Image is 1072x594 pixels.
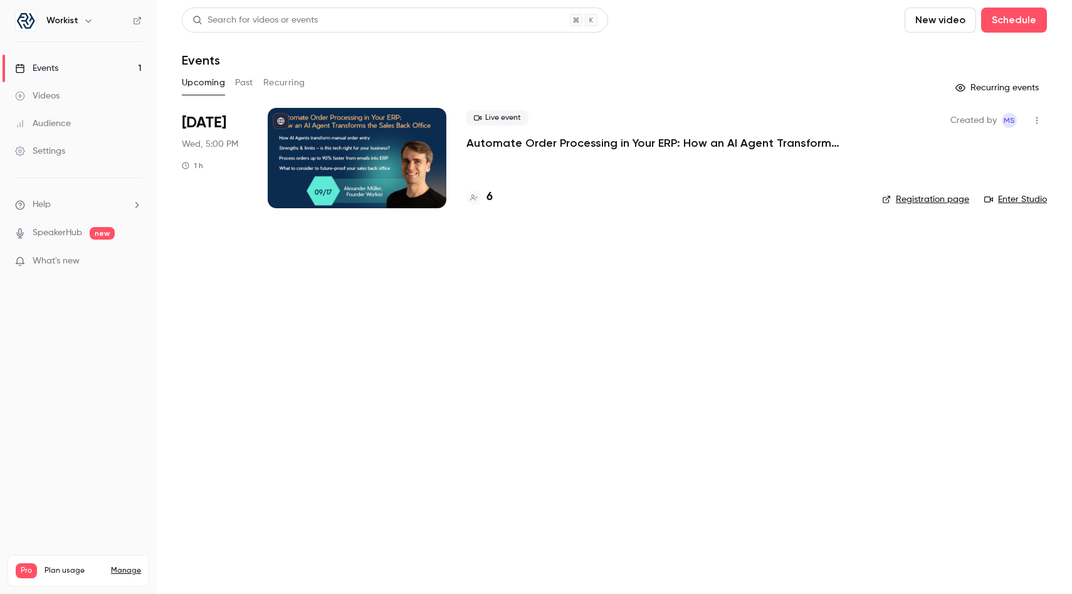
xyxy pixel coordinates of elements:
[182,113,226,133] span: [DATE]
[950,78,1047,98] button: Recurring events
[182,108,248,208] div: Sep 17 Wed, 5:00 PM (Europe/Berlin)
[981,8,1047,33] button: Schedule
[235,73,253,93] button: Past
[16,11,36,31] img: Workist
[950,113,997,128] span: Created by
[466,189,493,206] a: 6
[263,73,305,93] button: Recurring
[15,90,60,102] div: Videos
[984,193,1047,206] a: Enter Studio
[15,145,65,157] div: Settings
[466,135,843,151] a: Automate Order Processing in Your ERP: How an AI Agent Transforms the Sales Back Office
[192,14,318,27] div: Search for videos or events
[15,62,58,75] div: Events
[182,53,220,68] h1: Events
[33,226,82,240] a: SpeakerHub
[1004,113,1015,128] span: MS
[33,198,51,211] span: Help
[16,563,37,578] span: Pro
[45,566,103,576] span: Plan usage
[486,189,493,206] h4: 6
[15,198,142,211] li: help-dropdown-opener
[882,193,969,206] a: Registration page
[111,566,141,576] a: Manage
[15,117,71,130] div: Audience
[90,227,115,240] span: new
[33,255,80,268] span: What's new
[182,73,225,93] button: Upcoming
[466,110,528,125] span: Live event
[1002,113,1017,128] span: Max Sauermilch
[905,8,976,33] button: New video
[182,138,238,151] span: Wed, 5:00 PM
[127,256,142,267] iframe: Noticeable Trigger
[46,14,78,27] h6: Workist
[182,161,203,171] div: 1 h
